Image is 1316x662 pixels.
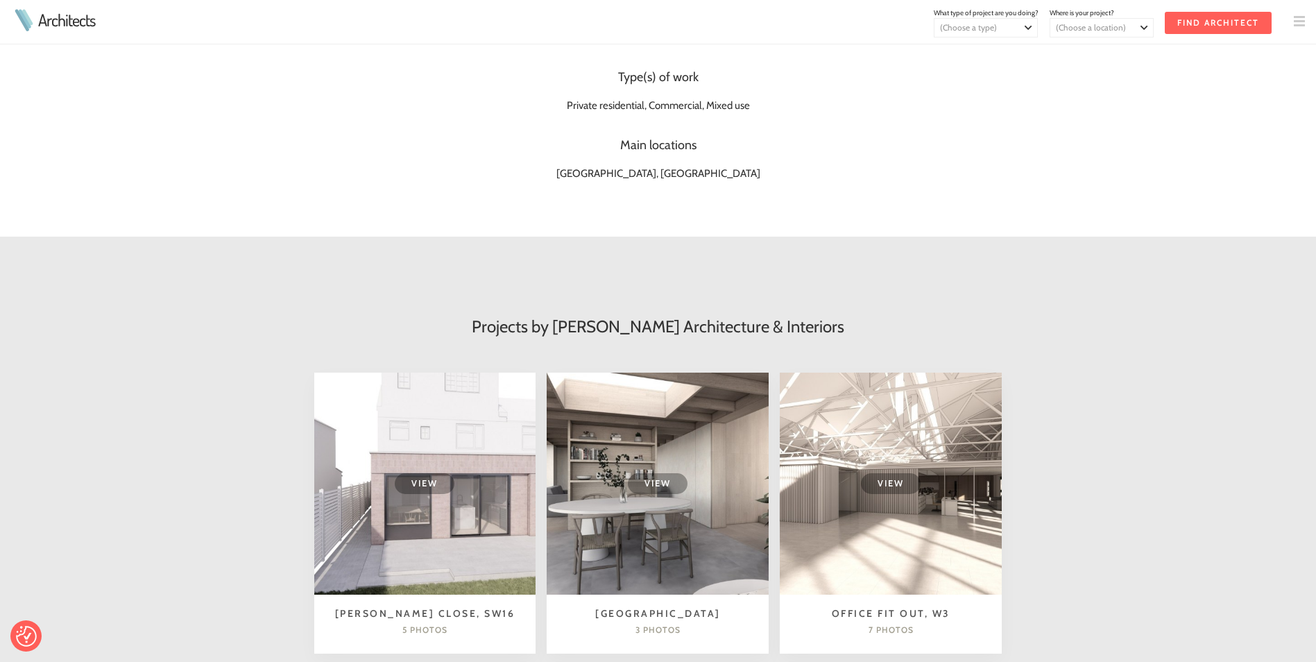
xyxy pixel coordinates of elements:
[314,373,536,595] a: View
[38,12,95,28] a: Architects
[628,473,687,493] span: View
[861,473,921,493] span: View
[16,626,37,647] button: Consent Preferences
[635,625,681,635] span: 3 photos
[395,473,454,493] span: View
[16,626,37,647] img: Revisit consent button
[1050,8,1114,17] span: Where is your project?
[869,625,914,635] span: 7 photos
[1165,12,1272,34] input: Find Architect
[934,8,1039,17] span: What type of project are you doing?
[445,68,871,87] h3: Type(s) of work
[335,607,515,620] a: [PERSON_NAME] Close, SW16
[11,9,36,31] img: Architects
[547,373,769,595] a: View
[314,314,1002,339] h2: Projects by [PERSON_NAME] Architecture & Interiors
[832,607,950,620] a: Office Fit out, W3
[595,607,721,620] a: [GEOGRAPHIC_DATA]
[402,625,447,635] span: 5 photos
[780,373,1002,595] a: View
[445,136,871,155] h3: Main locations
